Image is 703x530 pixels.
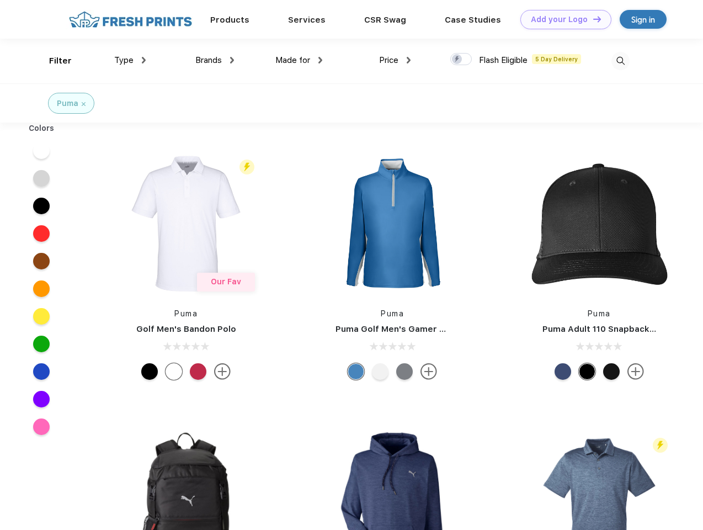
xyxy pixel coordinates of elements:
[479,55,528,65] span: Flash Eligible
[230,57,234,63] img: dropdown.png
[555,363,571,380] div: Peacoat Qut Shd
[319,150,466,297] img: func=resize&h=266
[136,324,236,334] a: Golf Men's Bandon Polo
[631,13,655,26] div: Sign in
[603,363,620,380] div: Pma Blk with Pma Blk
[57,98,78,109] div: Puma
[611,52,630,70] img: desktop_search.svg
[372,363,388,380] div: Bright White
[239,160,254,174] img: flash_active_toggle.svg
[407,57,411,63] img: dropdown.png
[20,123,63,134] div: Colors
[211,277,241,286] span: Our Fav
[210,15,249,25] a: Products
[620,10,667,29] a: Sign in
[318,57,322,63] img: dropdown.png
[531,15,588,24] div: Add your Logo
[195,55,222,65] span: Brands
[588,309,611,318] a: Puma
[275,55,310,65] span: Made for
[142,57,146,63] img: dropdown.png
[66,10,195,29] img: fo%20logo%202.webp
[114,55,134,65] span: Type
[653,438,668,453] img: flash_active_toggle.svg
[526,150,673,297] img: func=resize&h=266
[141,363,158,380] div: Puma Black
[593,16,601,22] img: DT
[420,363,437,380] img: more.svg
[174,309,198,318] a: Puma
[381,309,404,318] a: Puma
[532,54,581,64] span: 5 Day Delivery
[579,363,595,380] div: Pma Blk Pma Blk
[396,363,413,380] div: Quiet Shade
[335,324,510,334] a: Puma Golf Men's Gamer Golf Quarter-Zip
[214,363,231,380] img: more.svg
[113,150,259,297] img: func=resize&h=266
[49,55,72,67] div: Filter
[379,55,398,65] span: Price
[627,363,644,380] img: more.svg
[348,363,364,380] div: Bright Cobalt
[166,363,182,380] div: Bright White
[190,363,206,380] div: Ski Patrol
[288,15,326,25] a: Services
[364,15,406,25] a: CSR Swag
[82,102,86,106] img: filter_cancel.svg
